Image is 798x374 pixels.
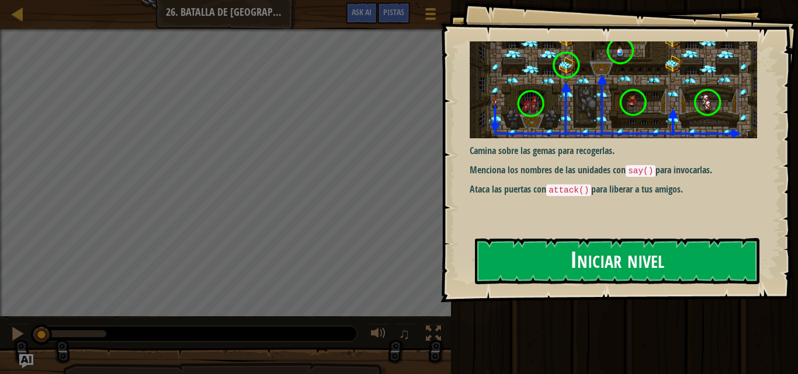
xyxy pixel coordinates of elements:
[470,183,766,197] p: Ataca las puertas con para liberar a tus amigos.
[396,323,416,347] button: ♫
[19,354,33,368] button: Ask AI
[352,6,372,18] span: Ask AI
[475,238,759,284] button: Iniciar nivel
[416,2,445,30] button: Mostrar menú de juego
[6,323,29,347] button: Ctrl + P: Pause
[346,2,377,24] button: Ask AI
[626,165,655,177] code: say()
[470,163,766,177] p: Menciona los nombres de las unidades con para invocarlas.
[470,41,766,138] img: Batalla de Wakka
[398,325,410,342] span: ♫
[383,6,404,18] span: Pistas
[546,184,591,196] code: attack()
[367,323,390,347] button: Ajustar el volúmen
[470,144,766,158] p: Camina sobre las gemas para recogerlas.
[422,323,445,347] button: Cambia a pantalla completa.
